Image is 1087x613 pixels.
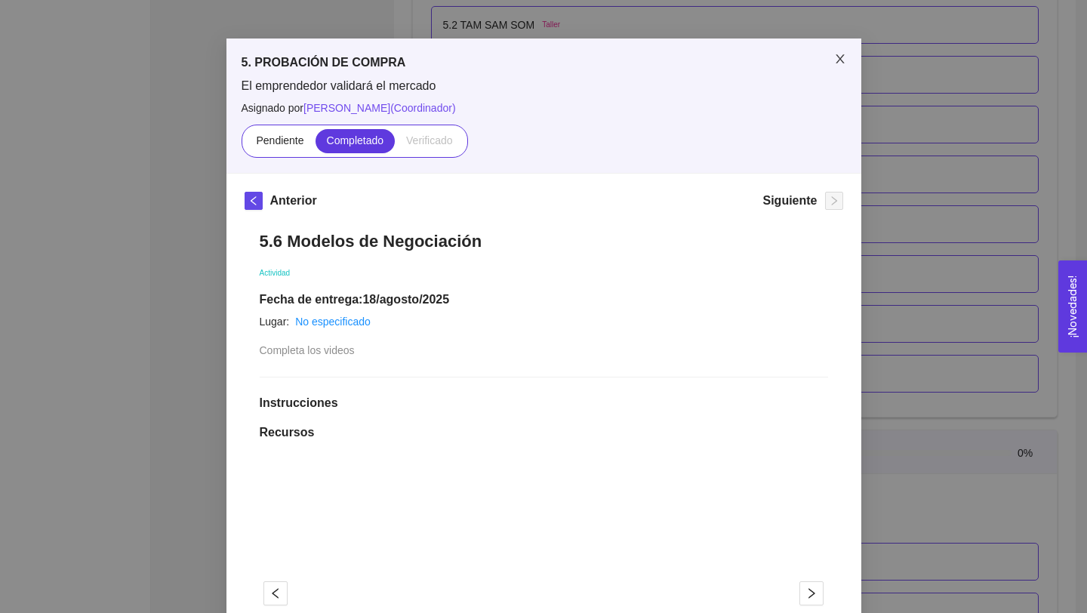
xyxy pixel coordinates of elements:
h5: Anterior [270,192,317,210]
span: right [800,587,823,599]
span: Completado [327,134,384,146]
span: [PERSON_NAME] ( Coordinador ) [303,102,456,114]
button: left [263,581,288,605]
span: Completa los videos [260,344,355,356]
h1: Fecha de entrega: 18/agosto/2025 [260,292,828,307]
span: left [245,196,262,206]
h1: 5.6 Modelos de Negociación [260,231,828,251]
h5: Siguiente [762,192,817,210]
article: Lugar: [260,313,290,330]
h5: 5. PROBACIÓN DE COMPRA [242,54,846,72]
span: El emprendedor validará el mercado [242,78,846,94]
button: right [825,192,843,210]
button: Open Feedback Widget [1058,260,1087,353]
h1: Instrucciones [260,396,828,411]
span: Verificado [406,134,452,146]
a: No especificado [295,316,371,328]
button: Close [819,39,861,81]
span: left [264,587,287,599]
span: Pendiente [256,134,303,146]
h1: Recursos [260,425,828,440]
span: Asignado por [242,100,846,116]
button: left [245,192,263,210]
span: Actividad [260,269,291,277]
span: close [834,53,846,65]
button: right [799,581,824,605]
